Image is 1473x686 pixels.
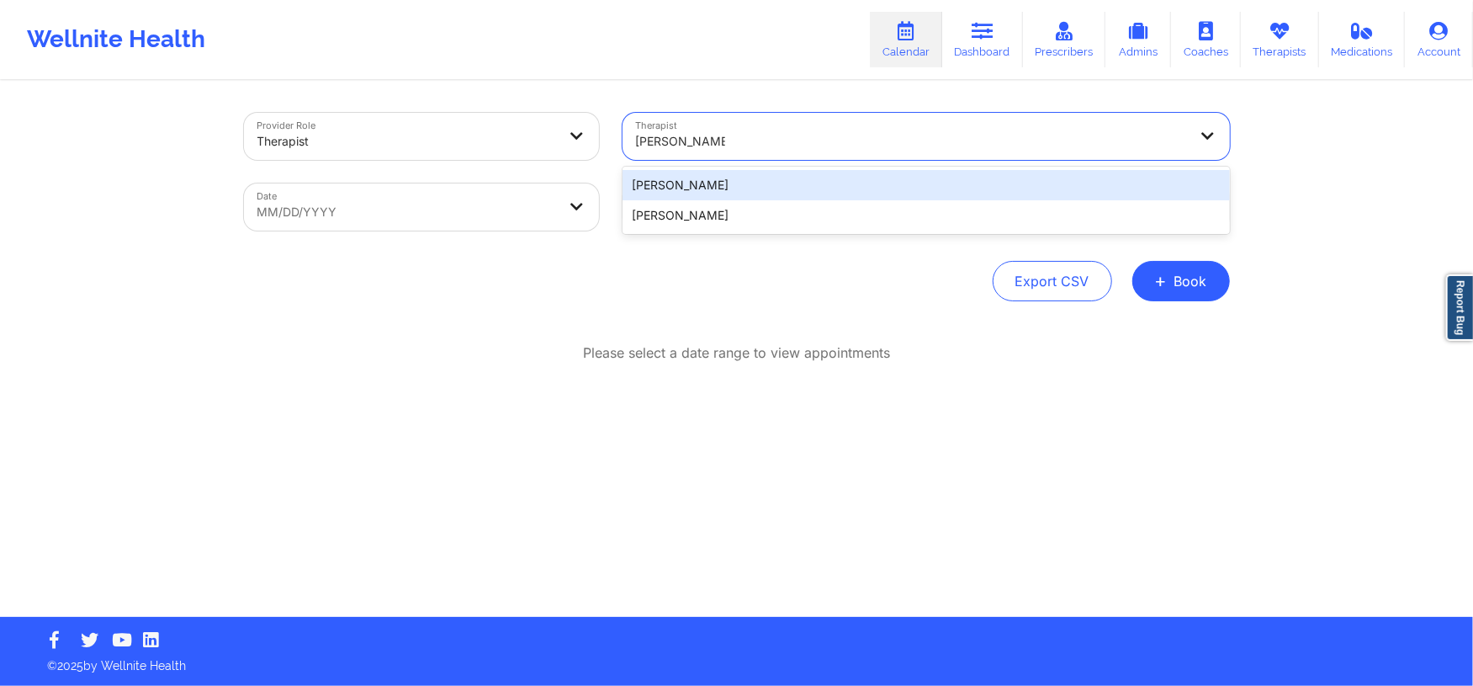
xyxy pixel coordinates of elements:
[35,646,1438,674] p: © 2025 by Wellnite Health
[1132,261,1230,301] button: +Book
[1105,12,1171,67] a: Admins
[1155,276,1168,285] span: +
[623,170,1230,200] div: [PERSON_NAME]
[1446,274,1473,341] a: Report Bug
[583,343,890,363] p: Please select a date range to view appointments
[257,123,557,160] div: Therapist
[942,12,1023,67] a: Dashboard
[870,12,942,67] a: Calendar
[1171,12,1241,67] a: Coaches
[623,200,1230,231] div: [PERSON_NAME]
[1241,12,1319,67] a: Therapists
[993,261,1112,301] button: Export CSV
[1023,12,1106,67] a: Prescribers
[1405,12,1473,67] a: Account
[1319,12,1406,67] a: Medications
